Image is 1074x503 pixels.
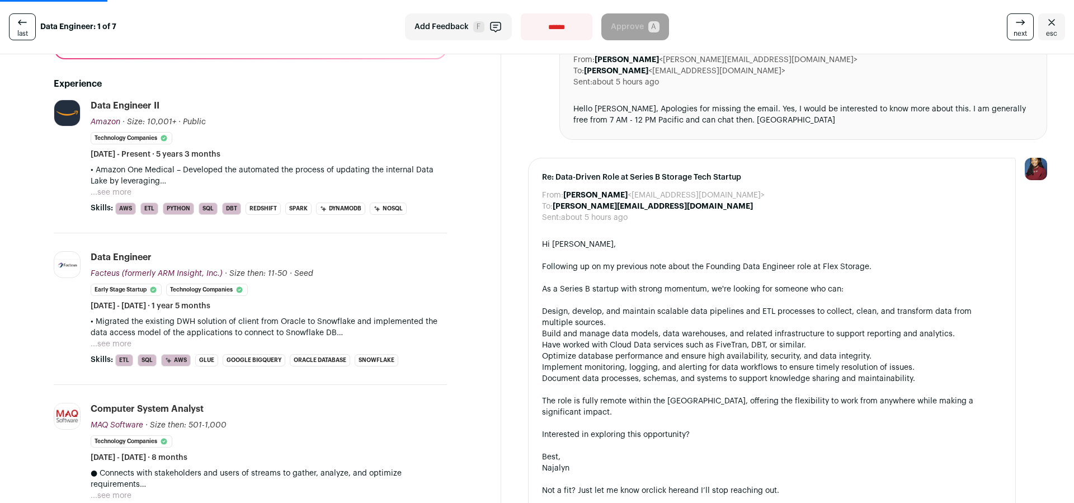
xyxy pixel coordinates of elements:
[542,328,1002,340] li: Build and manage data models, data warehouses, and related infrastructure to support reporting an...
[573,104,1033,126] div: Hello [PERSON_NAME], Apologies for missing the email. Yes, I would be interested to know more abo...
[355,354,398,366] li: Snowflake
[542,212,561,223] dt: Sent:
[91,149,220,160] span: [DATE] - Present · 5 years 3 months
[542,351,1002,362] li: Optimize database performance and ensure high availability, security, and data integrity.
[91,435,172,448] li: Technology Companies
[542,284,1002,295] div: As a Series B startup with strong momentum, we're looking for someone who can:
[115,203,136,215] li: AWS
[584,65,785,77] dd: <[EMAIL_ADDRESS][DOMAIN_NAME]>
[91,118,120,126] span: Amazon
[91,354,113,365] span: Skills:
[222,203,241,215] li: dbt
[91,316,447,339] p: • Migrated the existing DWH solution of client from Oracle to Snowflake and implemented the data ...
[166,284,248,296] li: Technology Companies
[595,54,858,65] dd: <[PERSON_NAME][EMAIL_ADDRESS][DOMAIN_NAME]>
[91,164,447,187] p: • Amazon One Medical – Developed the automated the process of updating the internal Data Lake by ...
[405,13,512,40] button: Add Feedback F
[54,403,80,429] img: 145ed990b478882f7d4be1735a73e34bb61474bcd4a39404b07b93dc1ea214ed.jpg
[649,487,685,495] a: click here
[290,268,292,279] span: ·
[225,270,288,278] span: · Size then: 11-50
[54,100,80,126] img: e36df5e125c6fb2c61edd5a0d3955424ed50ce57e60c515fc8d516ef803e31c7.jpg
[553,203,753,210] b: [PERSON_NAME][EMAIL_ADDRESS][DOMAIN_NAME]
[199,203,218,215] li: SQL
[473,21,484,32] span: F
[542,201,553,212] dt: To:
[123,118,176,126] span: · Size: 10,001+
[40,21,116,32] strong: Data Engineer: 1 of 7
[542,485,1002,496] div: Not a fit? Just let me know or and I’ll stop reaching out.
[223,354,285,366] li: Google BigQuery
[573,77,592,88] dt: Sent:
[163,203,194,215] li: Python
[91,132,172,144] li: Technology Companies
[285,203,312,215] li: Spark
[1046,29,1057,38] span: esc
[542,362,1002,373] li: Implement monitoring, logging, and alerting for data workflows to ensure timely resolution of iss...
[542,306,1002,328] li: Design, develop, and maintain scalable data pipelines and ETL processes to collect, clean, and tr...
[542,340,1002,351] li: Have worked with Cloud Data services such as FiveTran, DBT, or similar.
[573,54,595,65] dt: From:
[542,190,563,201] dt: From:
[140,203,158,215] li: ETL
[316,203,365,215] li: DynamoDB
[91,452,187,463] span: [DATE] - [DATE] · 8 months
[9,13,36,40] a: last
[91,187,131,198] button: ...see more
[91,100,159,112] div: Data Engineer II
[17,29,28,38] span: last
[563,190,765,201] dd: <[EMAIL_ADDRESS][DOMAIN_NAME]>
[414,21,469,32] span: Add Feedback
[542,463,1002,474] div: Najalyn
[542,261,1002,272] div: Following up on my previous note about the Founding Data Engineer role at Flex Storage.
[91,421,143,429] span: MAQ Software
[595,56,659,64] b: [PERSON_NAME]
[195,354,218,366] li: Glue
[91,468,447,490] p: ● Connects with stakeholders and users of streams to gather, analyze, and optimize requirements
[561,212,628,223] dd: about 5 hours ago
[542,373,1002,384] li: Document data processes, schemas, and systems to support knowledge sharing and maintainability.
[542,429,1002,440] div: Interested in exploring this opportunity?
[183,118,206,126] span: Public
[91,300,210,312] span: [DATE] - [DATE] · 1 year 5 months
[91,403,204,415] div: Computer System Analyst
[54,259,80,271] img: 3cc3936a2b8ad80de8a011c8fb2f1dea20c8892ae2940a1af56e6c087afa4a51.jpg
[542,239,1002,250] div: Hi [PERSON_NAME],
[246,203,281,215] li: Redshift
[1025,158,1047,180] img: 10010497-medium_jpg
[563,191,628,199] b: [PERSON_NAME]
[145,421,227,429] span: · Size then: 501-1,000
[161,354,191,366] li: AWS
[1014,29,1027,38] span: next
[592,77,659,88] dd: about 5 hours ago
[91,270,223,278] span: Facteus (formerly ARM Insight, Inc.)
[290,354,350,366] li: Oracle Database
[115,354,133,366] li: ETL
[91,490,131,501] button: ...see more
[542,396,1002,418] div: The role is fully remote within the [GEOGRAPHIC_DATA], offering the flexibility to work from anyw...
[54,77,447,91] h2: Experience
[178,116,181,128] span: ·
[542,452,1002,463] div: Best,
[294,270,313,278] span: Seed
[1007,13,1034,40] a: next
[573,65,584,77] dt: To:
[138,354,157,366] li: SQL
[91,339,131,350] button: ...see more
[91,203,113,214] span: Skills:
[91,284,162,296] li: Early Stage Startup
[542,172,1002,183] span: Re: Data-Driven Role at Series B Storage Tech Startup
[584,67,648,75] b: [PERSON_NAME]
[91,251,152,264] div: Data Engineer
[370,203,407,215] li: NoSQL
[1038,13,1065,40] a: Close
